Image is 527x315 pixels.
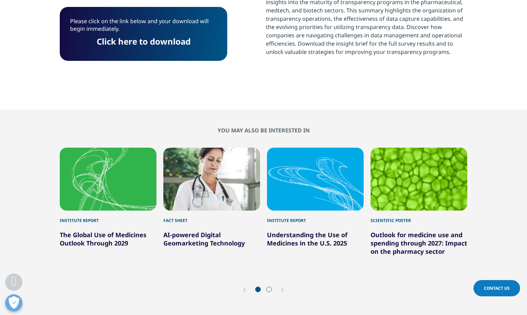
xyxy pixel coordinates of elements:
a: Outlook for medicine use and spending through 2027: Impact on the pharmacy sector [371,231,467,256]
div: 2 / 6 [163,148,260,256]
span: Contact Us [484,285,510,291]
a: Contact Us [473,280,520,296]
div: 1 / 6 [60,148,156,256]
p: Please click on the link below and your download will begin immediately. [70,17,217,38]
div: 3 / 6 [267,148,364,256]
div: Previous slide [243,287,252,293]
a: The Global Use of Medicines Outlook Through 2029 [60,231,146,247]
h2: You may also be interested in [60,127,467,134]
div: Scientific Poster [371,211,467,224]
button: Open Preferences [5,294,22,312]
a: AI-powered Digital Geomarketing Technology [163,231,245,247]
a: Click here to download [97,36,191,47]
div: Next slide [275,287,284,293]
a: Understanding the Use of Medicines in the U.S. 2025 [267,231,347,247]
div: Institute Report [267,211,364,224]
div: 4 / 6 [371,148,467,256]
div: Fact Sheet [163,211,260,224]
div: Institute Report [60,211,156,224]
